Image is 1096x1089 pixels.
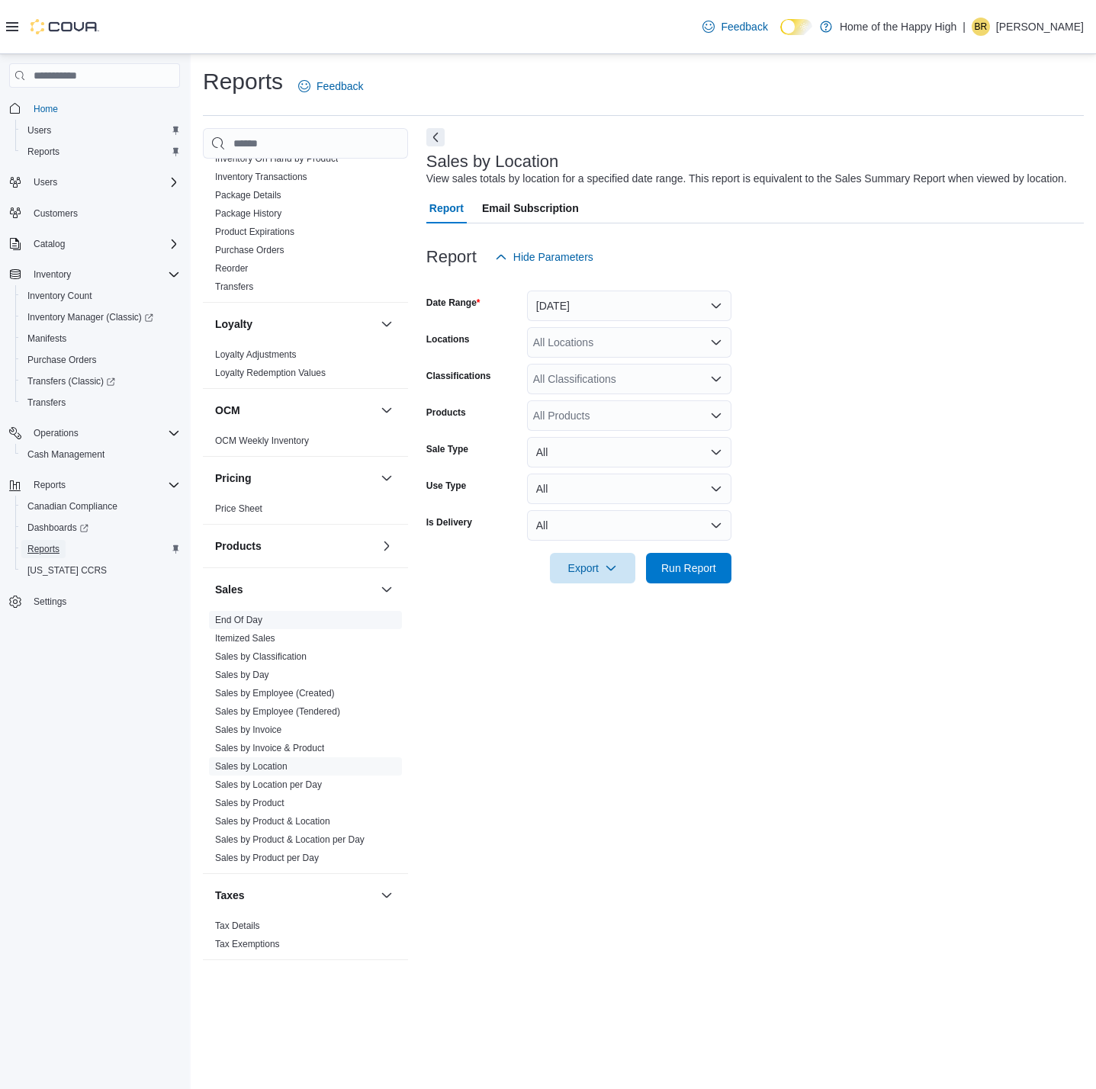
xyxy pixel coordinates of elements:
span: Sales by Product & Location [215,815,330,827]
span: Reports [27,476,180,494]
button: Export [550,553,635,583]
button: All [527,437,731,467]
span: Run Report [661,561,716,576]
span: Canadian Compliance [27,500,117,512]
a: Feedback [292,71,369,101]
button: Hide Parameters [489,242,599,272]
button: Reports [15,538,186,560]
a: Itemized Sales [215,633,275,644]
a: Dashboards [15,517,186,538]
a: Sales by Employee (Created) [215,688,335,699]
span: Sales by Employee (Created) [215,687,335,699]
span: Reorder [215,262,248,275]
a: Sales by Employee (Tendered) [215,706,340,717]
a: Inventory On Hand by Product [215,153,338,164]
div: Loyalty [203,345,408,388]
label: Locations [426,333,470,345]
button: Pricing [378,469,396,487]
span: Home [34,103,58,115]
span: Itemized Sales [215,632,275,644]
a: Dashboards [21,519,95,537]
span: Transfers [215,281,253,293]
button: [DATE] [527,291,731,321]
img: Cova [31,19,99,34]
h3: OCM [215,403,240,418]
a: Reports [21,540,66,558]
h3: Sales by Location [426,153,559,171]
div: Inventory [203,76,408,302]
button: Operations [27,424,85,442]
span: Inventory [34,268,71,281]
a: Customers [27,204,84,223]
span: Catalog [27,235,180,253]
span: Home [27,98,180,117]
span: OCM Weekly Inventory [215,435,309,447]
span: Reports [34,479,66,491]
a: Sales by Invoice [215,724,281,735]
h3: Products [215,538,262,554]
span: Operations [27,424,180,442]
span: Tax Details [215,920,260,932]
button: Inventory [3,264,186,285]
div: Sales [203,611,408,873]
nav: Complex example [9,91,180,652]
span: Package Details [215,189,281,201]
span: Sales by Employee (Tendered) [215,705,340,718]
span: Purchase Orders [21,351,180,369]
a: [US_STATE] CCRS [21,561,113,580]
span: Sales by Invoice [215,724,281,736]
a: Home [27,100,64,118]
div: Taxes [203,917,408,959]
a: End Of Day [215,615,262,625]
div: Pricing [203,500,408,524]
label: Date Range [426,297,481,309]
button: All [527,474,731,504]
span: Inventory On Hand by Product [215,153,338,165]
button: Customers [3,202,186,224]
span: Dark Mode [780,35,781,36]
label: Classifications [426,370,491,382]
span: Reports [21,143,180,161]
button: Open list of options [710,336,722,349]
input: Dark Mode [780,19,812,35]
a: Transfers [21,394,72,412]
p: Home of the Happy High [840,18,956,36]
span: Sales by Product per Day [215,852,319,864]
h3: Loyalty [215,316,252,332]
a: Price Sheet [215,503,262,514]
span: Cash Management [27,448,104,461]
span: Loyalty Adjustments [215,349,297,361]
a: Purchase Orders [21,351,103,369]
span: Operations [34,427,79,439]
div: OCM [203,432,408,456]
a: Sales by Product [215,798,284,808]
a: Inventory Manager (Classic) [21,308,159,326]
span: Transfers (Classic) [21,372,180,390]
button: Reports [3,474,186,496]
button: Inventory Count [15,285,186,307]
a: Sales by Classification [215,651,307,662]
span: Sales by Classification [215,651,307,663]
span: Sales by Invoice & Product [215,742,324,754]
button: Next [426,128,445,146]
button: Taxes [215,888,374,903]
button: Taxes [378,886,396,904]
span: Transfers (Classic) [27,375,115,387]
button: Reports [15,141,186,162]
button: OCM [378,401,396,419]
span: Sales by Product & Location per Day [215,834,365,846]
span: Feedback [317,79,363,94]
span: Settings [27,592,180,611]
a: Canadian Compliance [21,497,124,516]
span: Users [27,173,180,191]
span: Price Sheet [215,503,262,515]
span: Reports [27,146,59,158]
button: Run Report [646,553,731,583]
div: Branden Rowsell [972,18,990,36]
button: Settings [3,590,186,612]
span: Sales by Day [215,669,269,681]
label: Is Delivery [426,516,472,528]
a: Loyalty Redemption Values [215,368,326,378]
button: Purchase Orders [15,349,186,371]
span: Users [21,121,180,140]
